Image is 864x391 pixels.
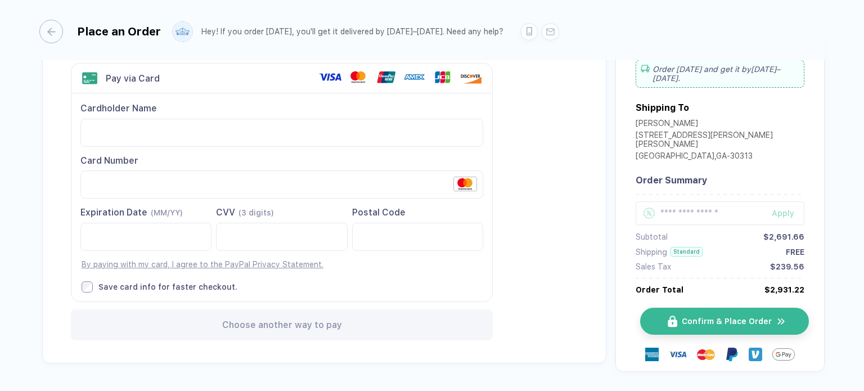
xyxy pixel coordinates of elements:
[352,206,483,219] div: Postal Code
[764,285,804,294] div: $2,931.22
[636,102,689,113] div: Shipping To
[82,281,93,293] input: Save card info for faster checkout.
[226,223,337,250] iframe: Secure Credit Card Frame - CVV
[640,308,809,335] button: iconConfirm & Place Ordericon
[222,320,342,330] span: Choose another way to pay
[636,60,804,88] div: Order [DATE] and get it by [DATE]–[DATE] .
[201,27,503,37] div: Hey! If you order [DATE], you'll get it delivered by [DATE]–[DATE]. Need any help?
[80,102,483,115] div: Cardholder Name
[763,232,804,241] div: $2,691.66
[636,262,671,271] div: Sales Tax
[636,232,668,241] div: Subtotal
[668,315,677,327] img: icon
[770,262,804,271] div: $239.56
[786,247,804,256] div: FREE
[670,247,703,257] div: Standard
[697,345,715,363] img: master-card
[776,316,786,326] img: icon
[77,25,161,38] div: Place an Order
[636,175,804,186] div: Order Summary
[758,201,804,225] button: Apply
[772,343,795,366] img: GPay
[636,247,667,256] div: Shipping
[90,223,202,250] iframe: Secure Credit Card Frame - Expiration Date
[82,260,323,269] a: By paying with my card, I agree to the PayPal Privacy Statement.
[90,119,474,146] iframe: Secure Credit Card Frame - Cardholder Name
[216,206,347,219] div: CVV
[749,348,762,361] img: Venmo
[636,131,804,151] div: [STREET_ADDRESS][PERSON_NAME][PERSON_NAME]
[725,348,739,361] img: Paypal
[238,208,274,217] span: (3 digits)
[636,151,804,163] div: [GEOGRAPHIC_DATA] , GA - 30313
[772,209,804,218] div: Apply
[636,119,804,131] div: [PERSON_NAME]
[71,309,493,340] div: Choose another way to pay
[173,22,192,42] img: user profile
[151,208,183,217] span: (MM/YY)
[636,285,683,294] div: Order Total
[362,223,474,250] iframe: Secure Credit Card Frame - Postal Code
[80,155,483,167] div: Card Number
[98,282,237,292] div: Save card info for faster checkout.
[80,206,211,219] div: Expiration Date
[90,171,474,198] iframe: Secure Credit Card Frame - Credit Card Number
[682,317,772,326] span: Confirm & Place Order
[645,348,659,361] img: express
[669,345,687,363] img: visa
[106,73,160,84] div: Pay via Card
